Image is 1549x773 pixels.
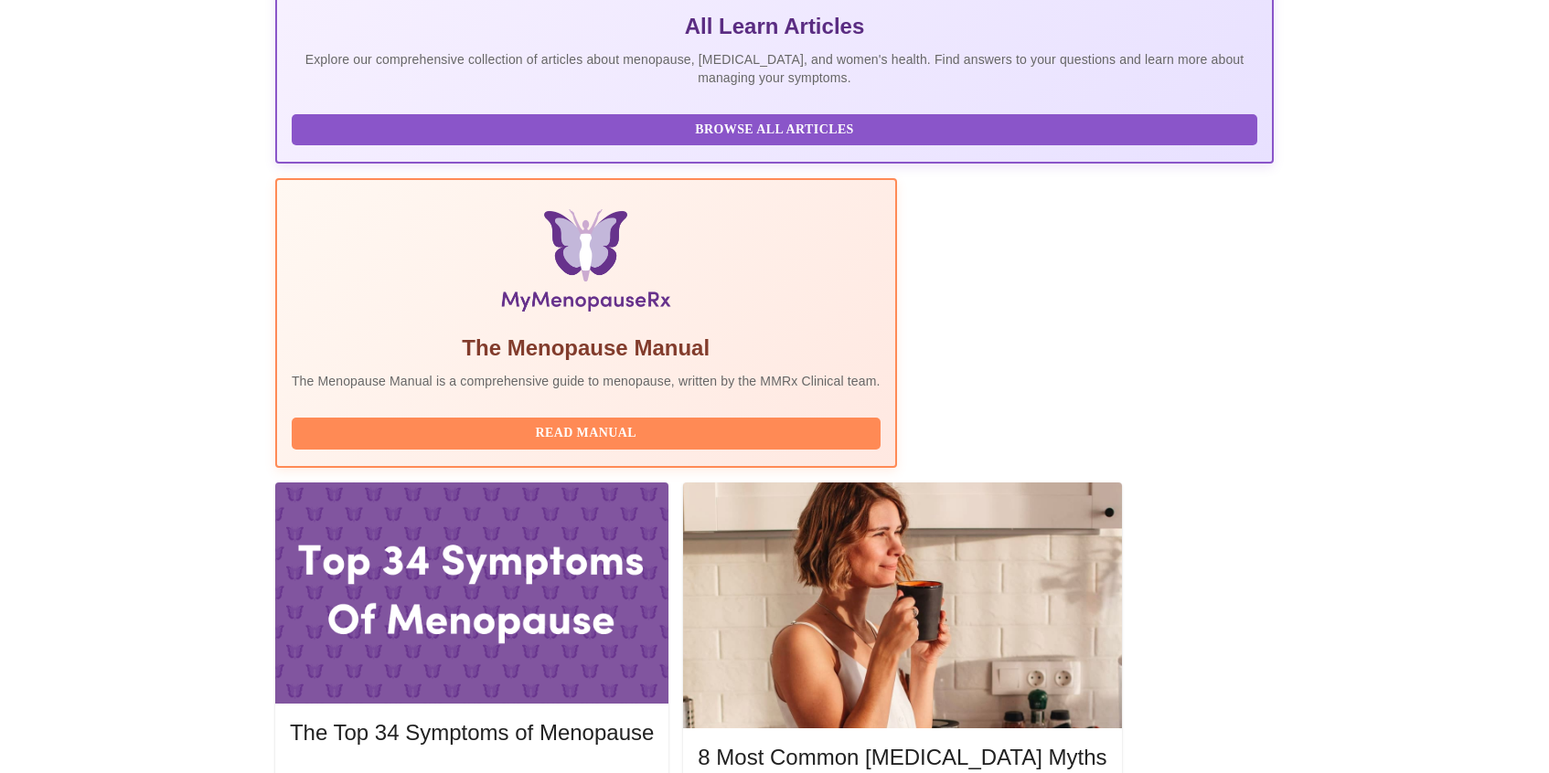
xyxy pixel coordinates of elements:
[292,372,881,390] p: The Menopause Manual is a comprehensive guide to menopause, written by the MMRx Clinical team.
[290,718,654,747] h5: The Top 34 Symptoms of Menopause
[292,418,881,450] button: Read Manual
[292,121,1262,136] a: Browse All Articles
[292,12,1257,41] h5: All Learn Articles
[310,119,1239,142] span: Browse All Articles
[292,334,881,363] h5: The Menopause Manual
[292,114,1257,146] button: Browse All Articles
[310,422,862,445] span: Read Manual
[698,743,1106,772] h5: 8 Most Common [MEDICAL_DATA] Myths
[292,50,1257,87] p: Explore our comprehensive collection of articles about menopause, [MEDICAL_DATA], and women's hea...
[385,209,786,319] img: Menopause Manual
[292,424,885,439] a: Read Manual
